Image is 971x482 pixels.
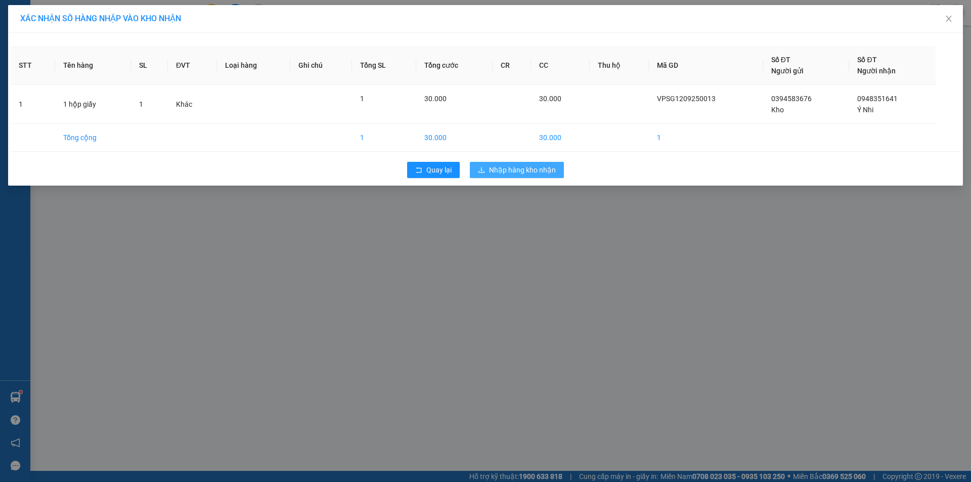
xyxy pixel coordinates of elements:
[55,46,130,85] th: Tên hàng
[771,67,804,75] span: Người gửi
[9,10,24,20] span: Gửi:
[771,106,784,114] span: Kho
[11,46,55,85] th: STT
[139,100,143,108] span: 1
[857,106,873,114] span: Ý Nhi
[416,46,493,85] th: Tổng cước
[97,33,178,45] div: NGÂN
[531,46,590,85] th: CC
[217,46,290,85] th: Loại hàng
[415,166,422,174] span: rollback
[935,5,963,33] button: Close
[771,56,790,64] span: Số ĐT
[55,85,130,124] td: 1 hộp giấy
[352,124,416,152] td: 1
[657,95,716,103] span: VPSG1209250013
[649,124,763,152] td: 1
[352,46,416,85] th: Tổng SL
[131,46,168,85] th: SL
[945,15,953,23] span: close
[8,66,23,77] span: CR :
[9,33,90,45] div: CÔ LÂM
[857,95,898,103] span: 0948351641
[470,162,564,178] button: downloadNhập hàng kho nhận
[168,85,217,124] td: Khác
[857,67,896,75] span: Người nhận
[493,46,531,85] th: CR
[478,166,485,174] span: download
[9,45,90,59] div: 0969768250
[360,95,364,103] span: 1
[416,124,493,152] td: 30.000
[426,164,452,176] span: Quay lại
[168,46,217,85] th: ĐVT
[857,56,876,64] span: Số ĐT
[97,45,178,59] div: 0359480108
[290,46,352,85] th: Ghi chú
[97,10,121,20] span: Nhận:
[424,95,447,103] span: 30.000
[8,65,91,77] div: 30.000
[489,164,556,176] span: Nhập hàng kho nhận
[11,85,55,124] td: 1
[9,9,90,33] div: VP [PERSON_NAME]
[55,124,130,152] td: Tổng cộng
[771,95,812,103] span: 0394583676
[531,124,590,152] td: 30.000
[20,14,181,23] span: XÁC NHẬN SỐ HÀNG NHẬP VÀO KHO NHẬN
[407,162,460,178] button: rollbackQuay lại
[590,46,649,85] th: Thu hộ
[539,95,561,103] span: 30.000
[97,9,178,33] div: VP [PERSON_NAME]
[649,46,763,85] th: Mã GD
